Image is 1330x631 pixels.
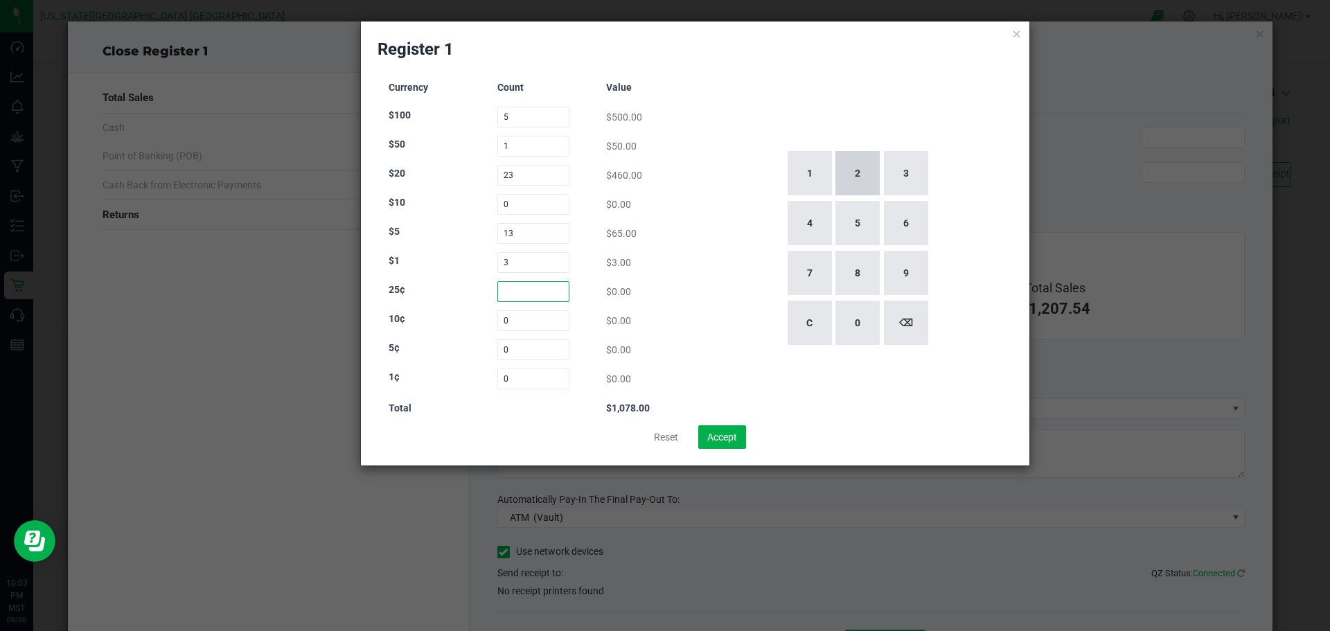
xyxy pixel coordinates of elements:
[497,165,570,186] input: Count
[606,403,679,414] h3: $1,078.00
[497,223,570,244] input: Count
[606,286,631,297] span: $0.00
[389,254,400,268] label: $1
[788,201,832,245] button: 4
[14,520,55,562] iframe: Resource center
[389,341,400,355] label: 5¢
[389,166,405,181] label: $20
[698,425,746,449] button: Accept
[606,315,631,326] span: $0.00
[788,301,832,345] button: C
[497,310,570,331] input: Count
[606,257,631,268] span: $3.00
[606,373,631,384] span: $0.00
[606,141,637,152] span: $50.00
[497,194,570,215] input: Count
[884,151,928,195] button: 3
[606,228,637,239] span: $65.00
[497,339,570,360] input: Count
[606,170,642,181] span: $460.00
[788,151,832,195] button: 1
[606,199,631,210] span: $0.00
[835,201,880,245] button: 5
[389,312,405,326] label: 10¢
[497,252,570,273] input: Count
[497,368,570,389] input: Count
[389,224,400,239] label: $5
[389,283,405,297] label: 25¢
[378,38,454,60] h2: Register 1
[389,403,461,414] h3: Total
[389,370,400,384] label: 1¢
[884,251,928,295] button: 9
[606,344,631,355] span: $0.00
[606,112,642,123] span: $500.00
[497,281,570,302] input: Count
[645,425,687,449] button: Reset
[497,82,570,93] h3: Count
[389,195,405,210] label: $10
[835,301,880,345] button: 0
[497,107,570,127] input: Count
[835,251,880,295] button: 8
[884,301,928,345] button: ⌫
[497,136,570,157] input: Count
[389,137,405,152] label: $50
[606,82,679,93] h3: Value
[835,151,880,195] button: 2
[884,201,928,245] button: 6
[389,108,411,123] label: $100
[389,82,461,93] h3: Currency
[788,251,832,295] button: 7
